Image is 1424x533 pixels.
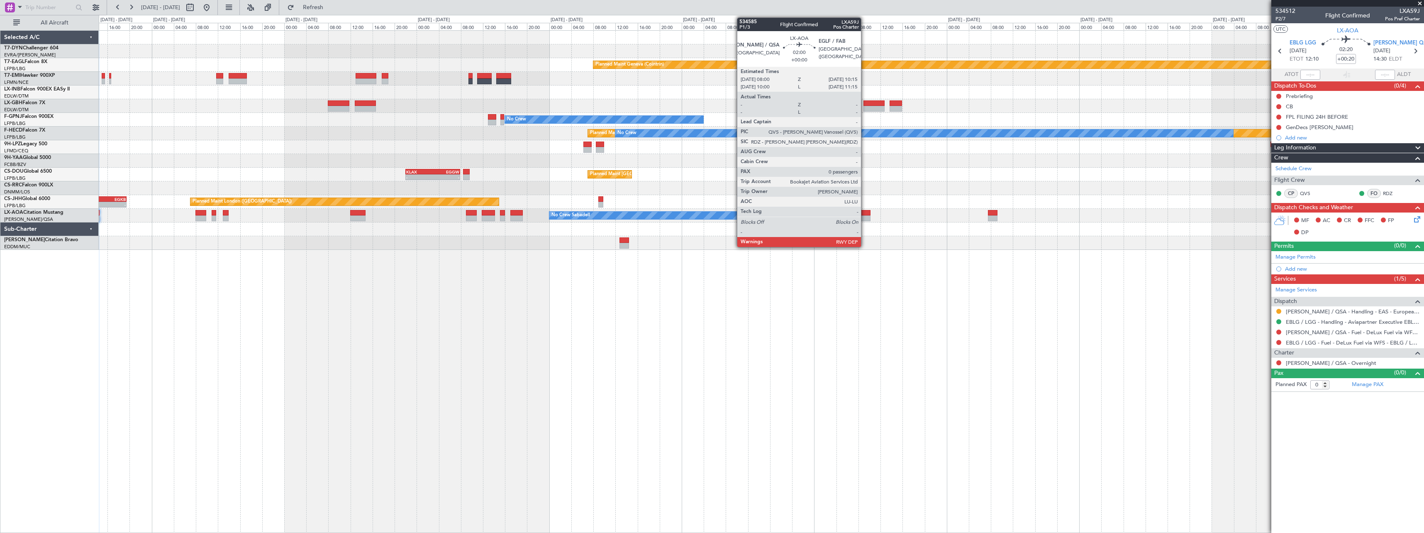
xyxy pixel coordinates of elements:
[1385,15,1420,22] span: Pos Pref Charter
[4,128,22,133] span: F-HECD
[483,23,505,30] div: 12:00
[1274,297,1297,306] span: Dispatch
[1285,71,1298,79] span: ATOT
[4,134,26,140] a: LFPB/LBG
[682,23,704,30] div: 00:00
[1388,217,1394,225] span: FP
[328,23,350,30] div: 08:00
[4,73,20,78] span: T7-EMI
[4,59,47,64] a: T7-EAGLFalcon 8X
[1323,217,1330,225] span: AC
[373,23,395,30] div: 16:00
[406,169,433,174] div: KLAX
[153,17,185,24] div: [DATE] - [DATE]
[103,202,126,207] div: -
[4,237,45,242] span: [PERSON_NAME]
[4,161,26,168] a: FCBB/BZV
[1080,17,1112,24] div: [DATE] - [DATE]
[1394,368,1406,377] span: (0/0)
[4,100,22,105] span: LX-GBH
[107,23,129,30] div: 16:00
[1300,190,1319,197] a: QVS
[174,23,196,30] div: 04:00
[262,23,284,30] div: 20:00
[925,23,947,30] div: 20:00
[433,175,459,180] div: -
[417,23,439,30] div: 00:00
[638,23,660,30] div: 16:00
[296,5,331,10] span: Refresh
[196,23,218,30] div: 08:00
[1286,124,1353,131] div: GenDecs [PERSON_NAME]
[1274,176,1305,185] span: Flight Crew
[1285,265,1420,272] div: Add new
[1301,229,1309,237] span: DP
[4,237,78,242] a: [PERSON_NAME]Citation Bravo
[1365,217,1374,225] span: FFC
[507,113,526,126] div: No Crew
[947,23,969,30] div: 00:00
[1274,369,1283,378] span: Pax
[1274,153,1288,163] span: Crew
[1285,134,1420,141] div: Add new
[1286,93,1313,100] div: Prebriefing
[571,23,593,30] div: 04:00
[1286,359,1376,367] a: [PERSON_NAME] / QSA - Overnight
[1190,23,1212,30] div: 20:00
[1352,381,1383,389] a: Manage PAX
[551,17,583,24] div: [DATE] - [DATE]
[418,17,450,24] div: [DATE] - [DATE]
[1394,274,1406,283] span: (1/5)
[792,23,814,30] div: 20:00
[1284,189,1298,198] div: CP
[4,210,23,215] span: LX-AOA
[551,209,590,222] div: No Crew Sabadell
[4,189,30,195] a: DNMM/LOS
[129,23,151,30] div: 20:00
[1286,318,1420,325] a: EBLG / LGG - Handling - Aviapartner Executive EBLG / LGG
[1168,23,1190,30] div: 16:00
[1146,23,1168,30] div: 12:00
[4,87,70,92] a: LX-INBFalcon 900EX EASy II
[395,23,417,30] div: 20:00
[284,23,306,30] div: 00:00
[527,23,549,30] div: 20:00
[590,168,721,181] div: Planned Maint [GEOGRAPHIC_DATA] ([GEOGRAPHIC_DATA])
[1290,39,1316,47] span: EBLG LGG
[1286,113,1348,120] div: FPL FILING 24H BEFORE
[1079,23,1101,30] div: 00:00
[306,23,328,30] div: 04:00
[590,127,721,139] div: Planned Maint [GEOGRAPHIC_DATA] ([GEOGRAPHIC_DATA])
[285,17,317,24] div: [DATE] - [DATE]
[439,23,461,30] div: 04:00
[4,66,26,72] a: LFPB/LBG
[704,23,726,30] div: 04:00
[4,87,20,92] span: LX-INB
[1385,7,1420,15] span: LXA59J
[1301,217,1309,225] span: MF
[1275,286,1317,294] a: Manage Services
[1290,47,1307,55] span: [DATE]
[1337,26,1358,35] span: LX-AOA
[1286,308,1420,315] a: [PERSON_NAME] / QSA - Handling - EAS - European Aviation School
[4,169,24,174] span: CS-DOU
[4,46,59,51] a: T7-DYNChallenger 604
[4,203,26,209] a: LFPB/LBG
[1274,81,1316,91] span: Dispatch To-Dos
[4,183,22,188] span: CS-RRC
[283,1,333,14] button: Refresh
[1234,23,1256,30] div: 04:00
[1373,47,1390,55] span: [DATE]
[4,196,22,201] span: CS-JHH
[1273,25,1288,33] button: UTC
[406,175,433,180] div: -
[4,216,53,222] a: [PERSON_NAME]/QSA
[4,52,56,58] a: EVRA/[PERSON_NAME]
[1300,70,1320,80] input: --:--
[4,93,29,99] a: EDLW/DTM
[1275,165,1312,173] a: Schedule Crew
[4,114,22,119] span: F-GPNJ
[4,142,21,147] span: 9H-LPZ
[4,46,23,51] span: T7-DYN
[1274,242,1294,251] span: Permits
